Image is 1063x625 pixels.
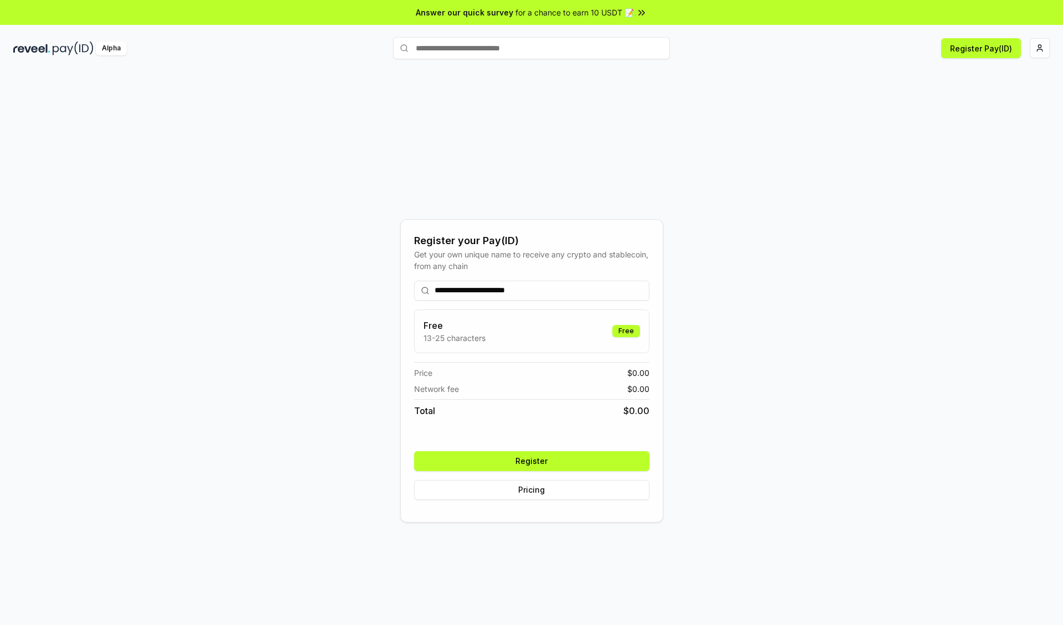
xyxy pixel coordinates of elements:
[941,38,1021,58] button: Register Pay(ID)
[416,7,513,18] span: Answer our quick survey
[53,42,94,55] img: pay_id
[424,319,486,332] h3: Free
[414,451,649,471] button: Register
[13,42,50,55] img: reveel_dark
[414,367,432,379] span: Price
[414,249,649,272] div: Get your own unique name to receive any crypto and stablecoin, from any chain
[612,325,640,337] div: Free
[414,383,459,395] span: Network fee
[424,332,486,344] p: 13-25 characters
[414,404,435,417] span: Total
[96,42,127,55] div: Alpha
[414,480,649,500] button: Pricing
[414,233,649,249] div: Register your Pay(ID)
[623,404,649,417] span: $ 0.00
[627,367,649,379] span: $ 0.00
[515,7,634,18] span: for a chance to earn 10 USDT 📝
[627,383,649,395] span: $ 0.00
